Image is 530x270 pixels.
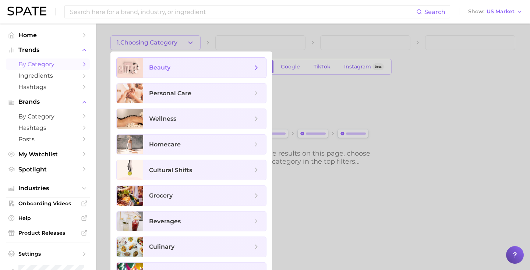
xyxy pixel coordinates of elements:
a: Ingredients [6,70,90,81]
span: Show [468,10,484,14]
span: Search [424,8,445,15]
span: Product Releases [18,230,77,236]
span: Spotlight [18,166,77,173]
button: Brands [6,96,90,107]
button: ShowUS Market [466,7,524,17]
span: beauty [149,64,170,71]
a: Hashtags [6,81,90,93]
span: Settings [18,251,77,257]
span: wellness [149,115,176,122]
a: Help [6,213,90,224]
img: SPATE [7,7,46,15]
span: Home [18,32,77,39]
span: Hashtags [18,124,77,131]
span: Brands [18,99,77,105]
a: Spotlight [6,164,90,175]
button: Industries [6,183,90,194]
span: by Category [18,61,77,68]
span: Onboarding Videos [18,200,77,207]
span: Hashtags [18,84,77,90]
a: Hashtags [6,122,90,134]
span: Posts [18,136,77,143]
span: homecare [149,141,181,148]
span: Help [18,215,77,221]
span: grocery [149,192,173,199]
a: Posts [6,134,90,145]
span: Trends [18,47,77,53]
span: personal care [149,90,191,97]
span: cultural shifts [149,167,192,174]
span: US Market [487,10,515,14]
span: Ingredients [18,72,77,79]
a: Onboarding Videos [6,198,90,209]
button: Trends [6,45,90,56]
a: Settings [6,248,90,259]
span: Industries [18,185,77,192]
span: culinary [149,243,174,250]
a: by Category [6,111,90,122]
span: by Category [18,113,77,120]
span: beverages [149,218,181,225]
span: My Watchlist [18,151,77,158]
input: Search here for a brand, industry, or ingredient [69,6,416,18]
a: Product Releases [6,227,90,238]
a: by Category [6,58,90,70]
a: My Watchlist [6,149,90,160]
a: Home [6,29,90,41]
